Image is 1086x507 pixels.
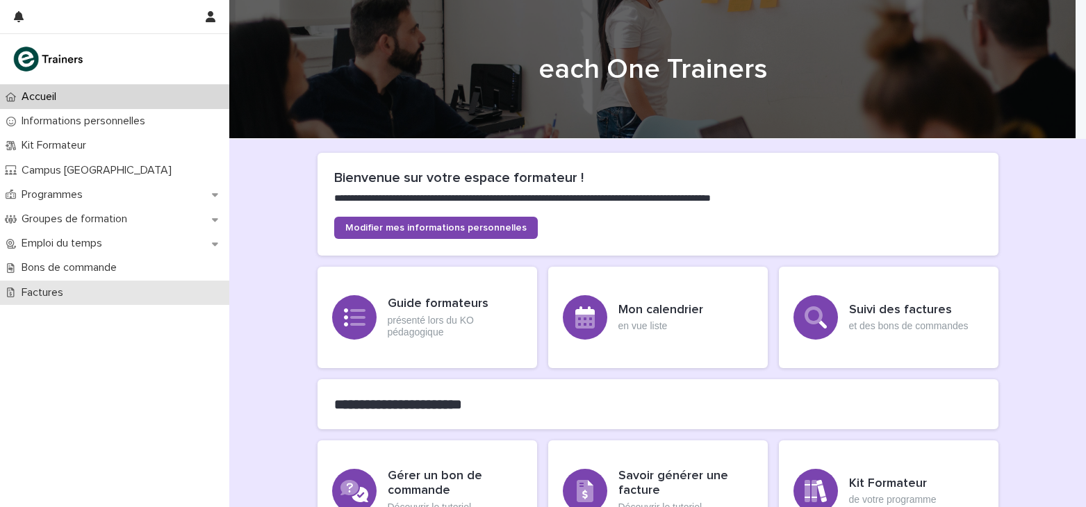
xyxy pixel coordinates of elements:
h3: Gérer un bon de commande [388,469,523,499]
h3: Mon calendrier [618,303,703,318]
h3: Suivi des factures [849,303,969,318]
p: Informations personnelles [16,115,156,128]
p: Emploi du temps [16,237,113,250]
p: Accueil [16,90,67,103]
p: Programmes [16,188,94,201]
span: Modifier mes informations personnelles [345,223,527,233]
a: Suivi des factureset des bons de commandes [779,267,998,368]
h2: Bienvenue sur votre espace formateur ! [334,169,982,186]
p: présenté lors du KO pédagogique [388,315,523,338]
p: Groupes de formation [16,213,138,226]
p: en vue liste [618,320,703,332]
p: Campus [GEOGRAPHIC_DATA] [16,164,183,177]
h1: each One Trainers [312,53,993,86]
a: Modifier mes informations personnelles [334,217,538,239]
img: K0CqGN7SDeD6s4JG8KQk [11,45,88,73]
p: Factures [16,286,74,299]
h3: Savoir générer une facture [618,469,753,499]
p: de votre programme [849,494,937,506]
p: Bons de commande [16,261,128,274]
a: Guide formateursprésenté lors du KO pédagogique [318,267,537,368]
p: et des bons de commandes [849,320,969,332]
h3: Kit Formateur [849,476,937,492]
h3: Guide formateurs [388,297,523,312]
a: Mon calendrieren vue liste [548,267,768,368]
p: Kit Formateur [16,139,97,152]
